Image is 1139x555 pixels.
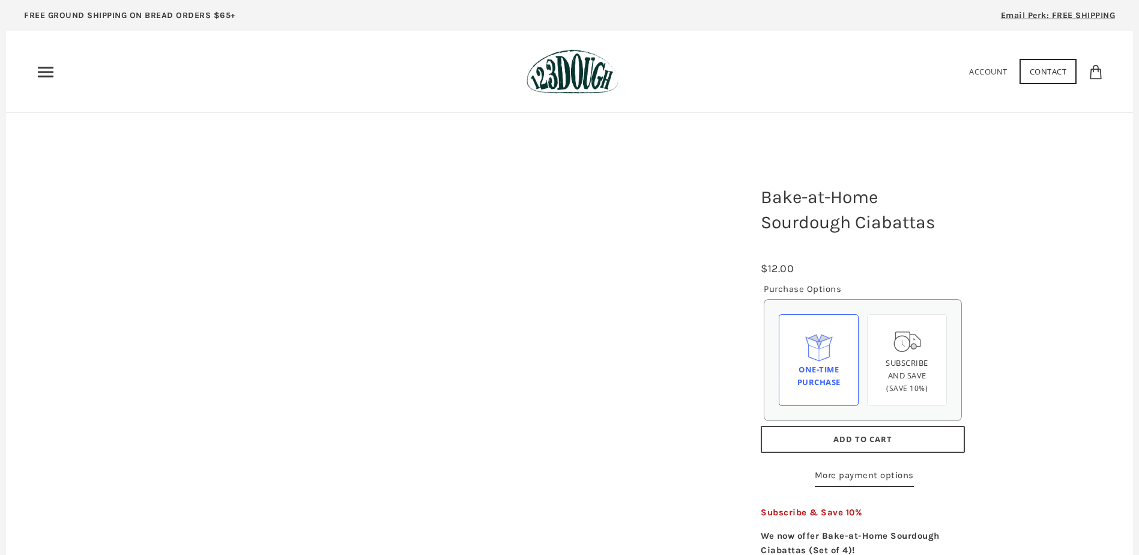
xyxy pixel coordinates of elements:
span: Subscribe and save [886,357,928,381]
img: 123Dough Bakery [527,49,618,94]
span: Subscribe & Save 10% [761,507,862,518]
h1: Bake-at-Home Sourdough Ciabattas [752,178,974,241]
span: Add to Cart [833,434,892,444]
a: More payment options [815,468,914,487]
div: $12.00 [761,260,794,277]
div: One-time Purchase [789,363,848,389]
a: FREE GROUND SHIPPING ON BREAD ORDERS $65+ [6,6,254,31]
button: Add to Cart [761,426,965,453]
a: Contact [1020,59,1077,84]
span: Email Perk: FREE SHIPPING [1001,10,1116,20]
span: (Save 10%) [886,383,928,393]
a: Account [969,66,1008,77]
legend: Purchase Options [764,282,841,296]
nav: Primary [36,62,55,82]
a: Bake-at-Home Sourdough Ciabattas [66,173,713,533]
a: Email Perk: FREE SHIPPING [983,6,1134,31]
p: FREE GROUND SHIPPING ON BREAD ORDERS $65+ [24,9,236,22]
